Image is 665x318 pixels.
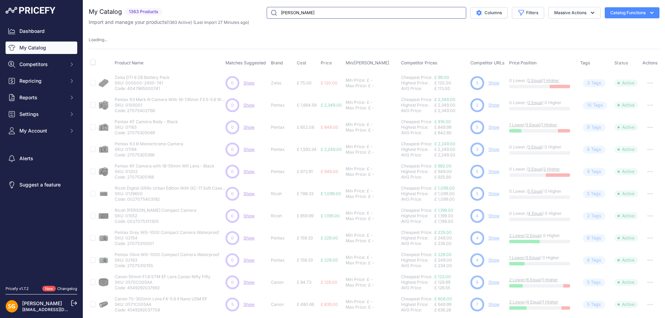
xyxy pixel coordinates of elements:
[509,122,524,127] a: 1 Lower
[115,102,225,108] p: SKU: 0105001
[434,80,451,85] span: £ 120.00
[488,235,499,240] a: Show
[526,299,541,305] a: 4 Equal
[434,152,468,158] div: £ 2,249.00
[115,130,178,136] p: Code: 27075305069
[368,127,371,133] div: £
[587,213,590,219] span: 2
[434,147,455,152] span: £ 2,249.00
[367,188,369,194] div: £
[543,166,560,172] a: 2 Higher
[614,212,638,219] span: Active
[583,101,607,109] span: Tag
[6,179,77,191] a: Suggest a feature
[434,174,468,180] div: £ 925.80
[115,208,196,213] p: Ricoh [PERSON_NAME] Compact Camera
[587,80,590,87] span: 3
[346,78,365,83] div: Min Price:
[267,7,466,19] input: Search
[488,125,499,130] a: Show
[434,130,468,136] div: £ 842.60
[367,233,369,238] div: £
[115,174,214,180] p: Code: 27075305168
[599,169,601,175] span: s
[488,169,499,174] a: Show
[6,108,77,120] button: Settings
[243,125,255,130] a: Show
[271,169,294,174] p: Pentax
[115,230,219,235] p: Pentax Grey WG-1000 Compact Camera Waterproof
[371,216,374,221] div: -
[488,147,499,152] a: Show
[509,233,525,238] a: 2 Lower
[6,58,77,71] button: Competitors
[587,169,590,175] span: 9
[243,169,255,174] a: Show
[528,189,542,194] a: 5 Equal
[401,191,434,197] div: Highest Price:
[476,169,478,175] span: 5
[321,169,338,174] span: £ 949.00
[614,168,638,175] span: Active
[587,146,590,153] span: 8
[434,274,451,279] a: £ 123.00
[22,307,95,312] a: [EMAIL_ADDRESS][DOMAIN_NAME]
[369,78,373,83] div: -
[509,60,537,65] span: Price Position
[321,213,340,218] span: £ 1,199.00
[167,20,192,25] span: ( )
[583,168,605,176] span: Tag
[115,80,170,86] p: SKU: 000000-2450-741
[587,191,589,197] span: 5
[599,80,601,87] span: s
[297,147,317,152] span: £ 1,593.34
[401,235,434,241] div: Highest Price:
[543,78,559,83] a: 1 Higher
[583,212,605,220] span: Tag
[346,149,367,155] div: Max Price:
[243,80,255,85] span: Show
[368,149,371,155] div: £
[346,144,365,149] div: Min Price:
[115,86,170,91] p: Code: 4047865000741
[587,102,592,109] span: 10
[367,122,369,127] div: £
[297,80,312,85] span: £ 75.00
[57,286,77,291] a: Changelog
[89,7,122,17] h2: My Catalog
[321,147,342,152] span: £ 2,249.00
[6,152,77,165] a: Alerts
[509,211,573,216] p: 0 Lower / / 0 Higher
[115,75,170,80] p: Zeiss DTI 6 ZB Battery Pack
[115,125,178,130] p: SKU: 01183
[367,210,369,216] div: £
[231,146,234,153] span: 0
[369,166,373,172] div: -
[346,210,365,216] div: Min Price:
[369,144,373,149] div: -
[19,127,65,134] span: My Account
[528,144,542,149] a: 3 Equal
[587,235,590,242] span: 6
[509,100,573,106] p: 0 Lower / / 0 Higher
[580,60,590,65] span: Tags
[599,124,601,131] span: s
[271,235,294,241] p: Pentax
[488,80,499,85] a: Show
[401,252,432,257] a: Cheapest Price:
[434,252,452,257] a: £ 229.00
[434,213,453,218] span: £ 1,199.00
[528,78,542,83] a: 2 Equal
[231,102,234,108] span: 0
[321,60,332,66] span: Price
[542,277,558,282] a: 1 Higher
[368,194,371,199] div: £
[89,19,249,26] p: Import and manage your products
[231,169,234,175] span: 0
[231,124,234,130] span: 0
[488,213,499,218] a: Show
[367,78,369,83] div: £
[115,163,214,169] p: Pentax KF Camera with 18-55mm WR Lens - Black
[614,190,638,197] span: Active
